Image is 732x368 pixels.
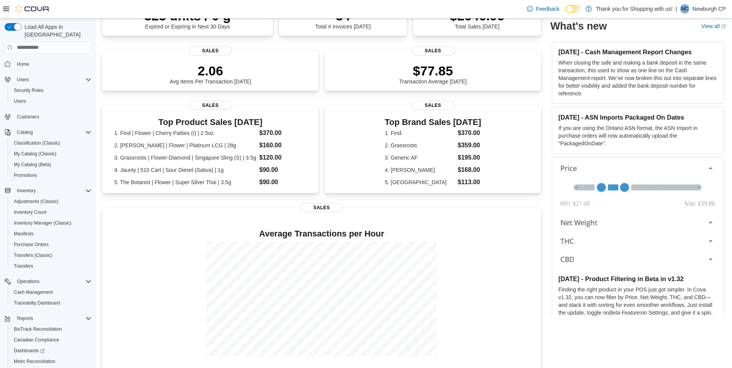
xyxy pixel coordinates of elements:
[14,231,33,237] span: Manifests
[22,23,91,38] span: Load All Apps in [GEOGRAPHIC_DATA]
[458,178,481,187] dd: $113.00
[385,118,481,127] h3: Top Brand Sales [DATE]
[14,172,37,178] span: Promotions
[11,298,91,308] span: Traceabilty Dashboard
[8,261,95,271] button: Transfers
[14,151,56,157] span: My Catalog (Classic)
[170,63,251,85] div: Avg Items Per Transaction [DATE]
[14,75,91,84] span: Users
[2,185,95,196] button: Inventory
[14,348,45,354] span: Dashboards
[14,59,91,69] span: Home
[189,101,232,110] span: Sales
[8,239,95,250] button: Purchase Orders
[14,186,39,195] button: Inventory
[385,166,455,174] dt: 4. [PERSON_NAME]
[259,141,307,150] dd: $160.00
[14,87,43,93] span: Security Roles
[385,178,455,186] dt: 5. [GEOGRAPHIC_DATA]
[14,112,42,122] a: Customers
[8,96,95,107] button: Users
[385,154,455,162] dt: 3. Generic AF
[458,128,481,138] dd: $370.00
[11,288,56,297] a: Cash Management
[11,86,91,95] span: Security Roles
[114,178,256,186] dt: 5. The Botanist | Flower | Super Silver Thai | 3.5g
[17,114,39,120] span: Customers
[2,74,95,85] button: Users
[14,326,62,332] span: BioTrack Reconciliation
[8,287,95,298] button: Cash Management
[17,77,29,83] span: Users
[2,313,95,324] button: Reports
[692,4,726,13] p: Newburgh CP
[14,263,33,269] span: Transfers
[14,198,58,205] span: Adjustments (Classic)
[11,229,91,238] span: Manifests
[259,153,307,162] dd: $120.00
[11,261,91,271] span: Transfers
[11,218,75,228] a: Inventory Manager (Classic)
[2,111,95,122] button: Customers
[2,58,95,70] button: Home
[558,48,718,56] h3: [DATE] - Cash Management Report Changes
[17,315,33,321] span: Reports
[681,4,688,13] span: NC
[11,171,91,180] span: Promotions
[8,228,95,239] button: Manifests
[17,278,40,285] span: Operations
[11,86,46,95] a: Security Roles
[14,60,32,69] a: Home
[558,286,718,324] p: Finding the right product in your POS just got simpler. In Cova v1.32, you can now filter by Pric...
[536,5,559,13] span: Feedback
[14,186,91,195] span: Inventory
[17,188,36,194] span: Inventory
[550,20,607,32] h2: What's new
[596,4,672,13] p: Thank you for Shopping with us!
[11,138,91,148] span: Classification (Classic)
[11,288,91,297] span: Cash Management
[14,162,51,168] span: My Catalog (Beta)
[450,8,505,30] div: Total Sales [DATE]
[114,129,256,137] dt: 1. Find | Flower | Cherry Patties (I) | 2.5oz
[14,277,43,286] button: Operations
[721,24,726,29] svg: External link
[412,46,455,55] span: Sales
[385,129,455,137] dt: 1. Find.
[524,1,563,17] a: Feedback
[17,129,33,135] span: Catalog
[315,8,370,30] div: Total # Invoices [DATE]
[14,358,55,365] span: Metrc Reconciliation
[11,208,50,217] a: Inventory Count
[11,335,91,345] span: Canadian Compliance
[14,289,53,295] span: Cash Management
[2,276,95,287] button: Operations
[458,153,481,162] dd: $195.00
[701,23,726,29] a: View allExternal link
[558,59,718,97] p: When closing the safe and making a bank deposit in the same transaction, this used to show as one...
[114,154,256,162] dt: 3. Grassroots | Flower-Diamond | Singapore Sling (S) | 3.5g
[609,310,643,316] em: Beta Features
[412,101,455,110] span: Sales
[11,261,36,271] a: Transfers
[11,251,91,260] span: Transfers (Classic)
[14,209,46,215] span: Inventory Count
[108,229,535,238] h4: Average Transactions per Hour
[385,142,455,149] dt: 2. Grassroots
[8,159,95,170] button: My Catalog (Beta)
[11,149,60,158] a: My Catalog (Classic)
[11,97,29,106] a: Users
[11,240,91,249] span: Purchase Orders
[8,148,95,159] button: My Catalog (Classic)
[11,160,91,169] span: My Catalog (Beta)
[11,197,91,206] span: Adjustments (Classic)
[14,112,91,122] span: Customers
[259,165,307,175] dd: $90.00
[14,337,59,343] span: Canadian Compliance
[114,166,256,174] dt: 4. Jaunty | 510 Cart | Sour Diesel (Sativa) | 1g
[14,277,91,286] span: Operations
[14,75,32,84] button: Users
[11,335,62,345] a: Canadian Compliance
[14,140,60,146] span: Classification (Classic)
[11,298,63,308] a: Traceabilty Dashboard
